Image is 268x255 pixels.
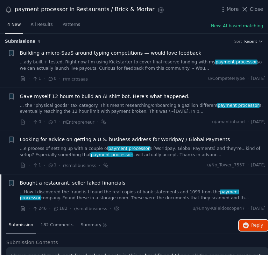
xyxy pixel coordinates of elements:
[244,39,263,44] button: Recent
[5,39,35,45] span: Submission s
[15,5,155,14] div: payment processor in Restaurants / Brick & Mortar
[53,206,68,212] span: 182
[251,76,266,82] span: [DATE]
[81,222,101,228] span: Summary
[99,162,100,169] span: ·
[192,206,245,212] span: u/Funny-Kaleidoscope47
[251,162,266,168] span: [DATE]
[49,205,50,212] span: ·
[38,39,40,43] span: 4
[247,119,249,125] span: ·
[20,179,126,187] a: Bought a restaurant, seller faked financials
[20,189,266,201] a: ...How I discovered the fraud is I found the real copies of bank statements and 1099 from thepaym...
[108,146,150,151] span: payment processor
[247,76,249,82] span: ·
[239,220,268,231] button: Reply
[60,19,83,34] a: Patterns
[251,222,263,229] span: Reply
[20,146,266,158] a: ...e process of setting up with a couple ofpayment processors (Worldpay, Global Payments) and the...
[32,119,41,125] span: 0
[59,118,61,126] span: ·
[28,162,30,169] span: ·
[28,75,30,83] span: ·
[44,162,45,169] span: ·
[20,93,190,100] a: Gave myself 12 hours to build an AI shirt bot. Here's what happened.
[63,22,80,28] span: Patterns
[44,118,45,126] span: ·
[63,77,88,82] span: r/microsaas
[244,39,257,44] span: Recent
[207,162,245,168] span: u/No_Tower_7557
[5,19,23,34] a: 4 New
[63,120,94,125] span: r/Entrepreneur
[110,205,111,212] span: ·
[97,118,98,126] span: ·
[9,222,33,228] span: Submission
[219,6,239,13] button: More
[20,49,202,57] a: Building a micro-SaaS around typing competitions — would love feedback
[48,76,56,82] span: 0
[44,75,45,83] span: ·
[247,206,249,212] span: ·
[48,119,56,125] span: 1
[20,59,266,71] a: ...ady built + tested. Right now I’m using Kickstarter to cover final reserve funding with mypaym...
[20,136,230,143] a: Looking for advice on getting a U.S. business address for Worldpay / Global Payments
[41,222,73,228] span: 182 Comments
[70,205,71,212] span: ·
[251,119,266,125] span: [DATE]
[215,60,258,64] span: payment processor
[251,206,266,212] span: [DATE]
[6,239,58,246] span: Submission Contents
[32,162,41,168] span: 1
[20,103,266,115] a: ... the "physical goods" tax category. This meant researching/onboarding a gazilion differentpaym...
[247,162,249,168] span: ·
[208,76,245,82] span: u/CompeteNType
[241,6,263,13] button: Close
[74,206,107,211] span: r/smallbusiness
[32,76,41,82] span: 1
[250,6,263,13] span: Close
[217,103,260,108] span: payment processor
[212,119,245,125] span: u/amantinband
[28,19,55,34] a: All Results
[90,152,133,157] span: payment processor
[59,162,61,169] span: ·
[20,189,239,201] span: payment processor
[227,6,239,13] span: More
[7,22,21,28] span: 4 New
[211,23,263,29] button: New: AI-based matching
[234,39,242,44] div: Sort
[32,206,47,212] span: 246
[59,75,61,83] span: ·
[63,163,96,168] span: r/smallbusiness
[30,22,52,28] span: All Results
[48,162,56,168] span: 1
[28,118,30,126] span: ·
[28,205,30,212] span: ·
